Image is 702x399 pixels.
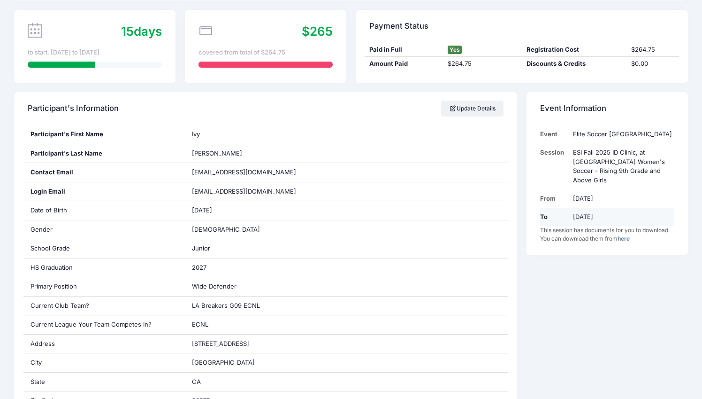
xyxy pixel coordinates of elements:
[192,321,208,328] span: ECNL
[569,208,674,226] td: [DATE]
[618,235,630,242] a: here
[192,187,309,196] span: [EMAIL_ADDRESS][DOMAIN_NAME]
[192,206,212,214] span: [DATE]
[198,48,333,57] div: covered from total of $264.75
[23,220,185,239] div: Gender
[23,335,185,353] div: Address
[369,13,428,39] h4: Payment Status
[192,264,206,271] span: 2027
[192,282,237,290] span: Wide Defender
[23,315,185,334] div: Current League Your Team Competes In?
[365,59,443,69] div: Amount Paid
[192,226,260,233] span: [DEMOGRAPHIC_DATA]
[192,378,201,385] span: CA
[522,45,626,55] div: Registration Cost
[626,45,679,55] div: $264.75
[28,95,119,122] h4: Participant's Information
[441,101,504,117] a: Update Details
[28,48,162,57] div: to start. [DATE] to [DATE]
[540,95,606,122] h4: Event Information
[540,226,674,243] div: This session has documents for you to download. You can download them from
[23,297,185,315] div: Current Club Team?
[121,24,134,39] span: 15
[192,302,260,309] span: LA Breakers G09 ECNL
[192,130,200,138] span: Ivy
[302,24,333,39] span: $265
[192,359,255,366] span: [GEOGRAPHIC_DATA]
[23,373,185,391] div: State
[23,182,185,201] div: Login Email
[192,244,210,252] span: Junior
[448,46,462,54] span: Yes
[23,163,185,182] div: Contact Email
[365,45,443,55] div: Paid in Full
[569,189,674,208] td: [DATE]
[443,59,522,69] div: $264.75
[569,125,674,143] td: Elite Soccer [GEOGRAPHIC_DATA]
[23,258,185,277] div: HS Graduation
[626,59,679,69] div: $0.00
[23,277,185,296] div: Primary Position
[23,125,185,144] div: Participant's First Name
[192,168,296,176] span: [EMAIL_ADDRESS][DOMAIN_NAME]
[23,144,185,163] div: Participant's Last Name
[121,22,162,40] div: days
[23,239,185,258] div: School Grade
[192,340,249,347] span: [STREET_ADDRESS]
[23,353,185,372] div: City
[569,143,674,189] td: ESI Fall 2025 ID Clinic, at [GEOGRAPHIC_DATA] Women's Soccer - Rising 9th Grade and Above Girls
[540,143,569,189] td: Session
[522,59,626,69] div: Discounts & Credits
[192,149,242,157] span: [PERSON_NAME]
[23,201,185,220] div: Date of Birth
[540,208,569,226] td: To
[540,125,569,143] td: Event
[540,189,569,208] td: From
